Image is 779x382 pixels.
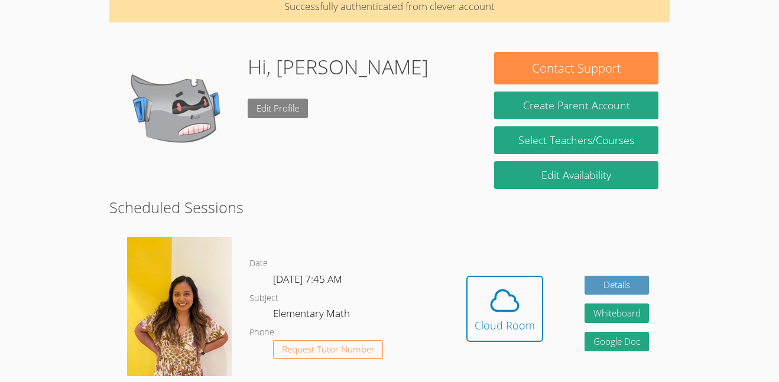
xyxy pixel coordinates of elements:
button: Create Parent Account [494,92,658,119]
a: Edit Availability [494,161,658,189]
span: Request Tutor Number [282,345,375,354]
img: avatar.png [127,237,232,376]
a: Google Doc [585,332,650,351]
a: Select Teachers/Courses [494,126,658,154]
button: Whiteboard [585,303,650,323]
button: Request Tutor Number [273,340,384,360]
h1: Hi, [PERSON_NAME] [248,52,429,82]
button: Cloud Room [466,276,543,342]
button: Contact Support [494,52,658,84]
dt: Subject [249,291,278,306]
div: Cloud Room [475,317,535,334]
dt: Phone [249,325,274,340]
a: Details [585,276,650,295]
img: default.png [120,52,238,170]
dt: Date [249,256,268,271]
dd: Elementary Math [273,305,352,325]
h2: Scheduled Sessions [109,196,670,218]
a: Edit Profile [248,99,308,118]
span: [DATE] 7:45 AM [273,272,342,286]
